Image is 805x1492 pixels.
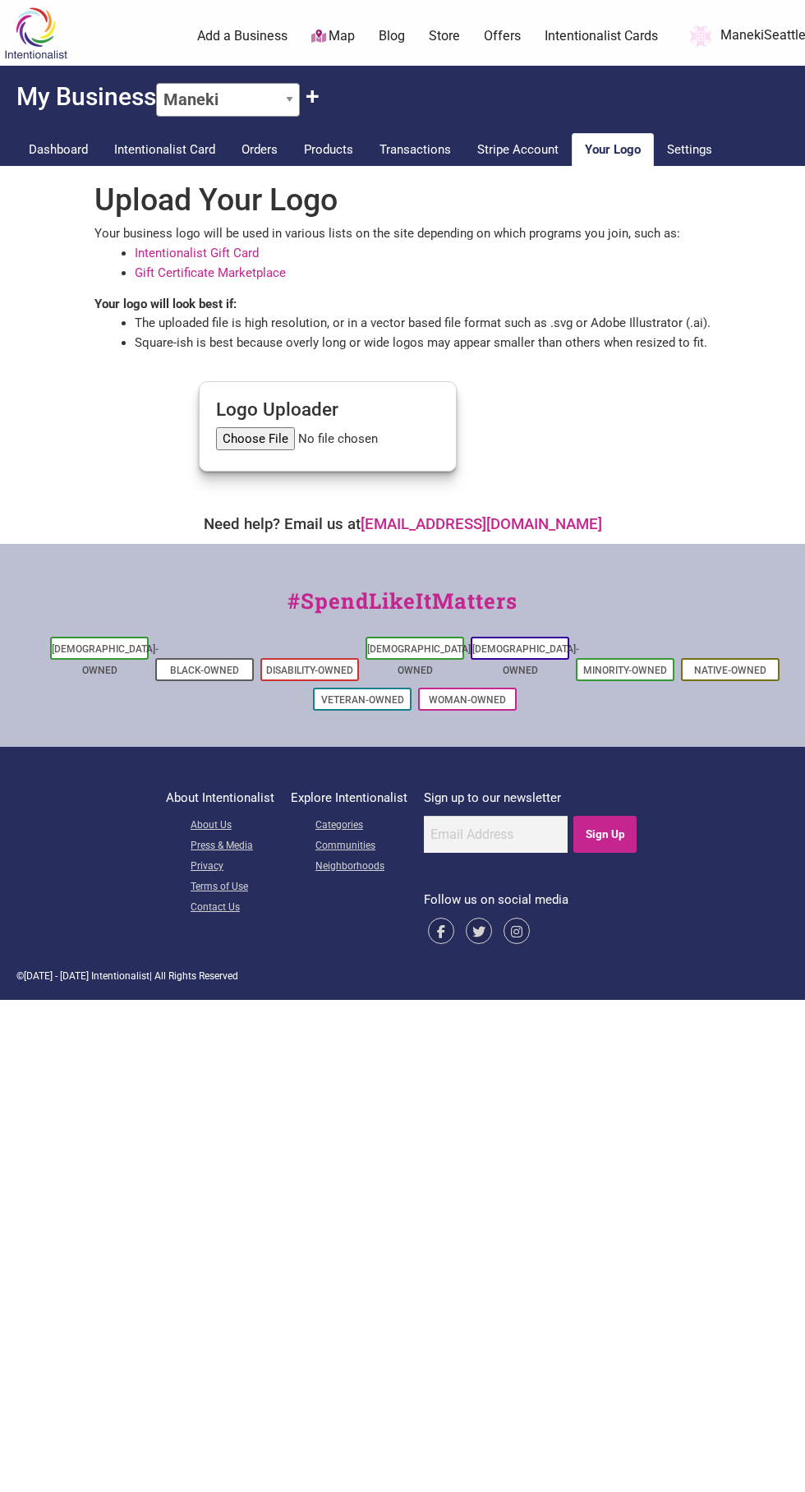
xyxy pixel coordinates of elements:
div: Your business logo will be used in various lists on the site depending on which programs you join... [94,182,711,283]
a: Contact Us [191,898,274,919]
a: Intentionalist Cards [545,27,658,45]
a: Transactions [366,133,464,167]
a: Orders [228,133,291,167]
h4: Logo Uploader [216,398,439,421]
a: Press & Media [191,836,274,857]
a: [DEMOGRAPHIC_DATA]-Owned [472,643,579,676]
a: Intentionalist Gift Card [135,246,259,260]
a: [DEMOGRAPHIC_DATA]-Owned [367,643,474,676]
li: The uploaded file is high resolution, or in a vector based file format such as .svg or Adobe Illu... [135,313,711,333]
li: Square-ish is best because overly long or wide logos may appear smaller than others when resized ... [135,333,711,352]
a: Your Logo [572,133,654,167]
p: Sign up to our newsletter [424,788,639,808]
a: [DEMOGRAPHIC_DATA]-Owned [52,643,159,676]
p: About Intentionalist [166,788,274,808]
a: [EMAIL_ADDRESS][DOMAIN_NAME] [361,515,602,533]
span: [DATE] - [DATE] [24,970,89,982]
p: Explore Intentionalist [291,788,407,808]
div: Need help? Email us at [8,513,797,536]
a: Offers [484,27,521,45]
a: Stripe Account [464,133,572,167]
b: Your logo will look best if: [94,297,237,311]
span: Intentionalist [91,970,149,982]
a: Black-Owned [170,665,239,676]
button: Claim Another [306,82,320,112]
a: Veteran-Owned [321,694,404,706]
a: Map [311,27,356,46]
a: Blog [379,27,405,45]
p: Follow us on social media [424,890,639,909]
a: Categories [315,816,407,836]
input: Sign Up [573,816,637,853]
div: © | All Rights Reserved [16,969,789,983]
a: Minority-Owned [583,665,667,676]
a: Woman-Owned [429,694,506,706]
a: Add a Business [197,27,287,45]
a: Native-Owned [694,665,766,676]
input: Email Address [424,816,568,853]
a: Gift Certificate Marketplace [135,265,286,280]
h1: Upload Your Logo [94,182,711,219]
a: Dashboard [16,133,101,167]
a: Disability-Owned [266,665,353,676]
a: Settings [654,133,725,167]
a: Store [429,27,460,45]
a: Terms of Use [191,877,274,898]
a: Intentionalist Card [101,133,228,167]
a: Products [291,133,366,167]
a: Communities [315,836,407,857]
a: About Us [191,816,274,836]
a: Privacy [191,857,274,877]
a: Neighborhoods [315,857,407,877]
